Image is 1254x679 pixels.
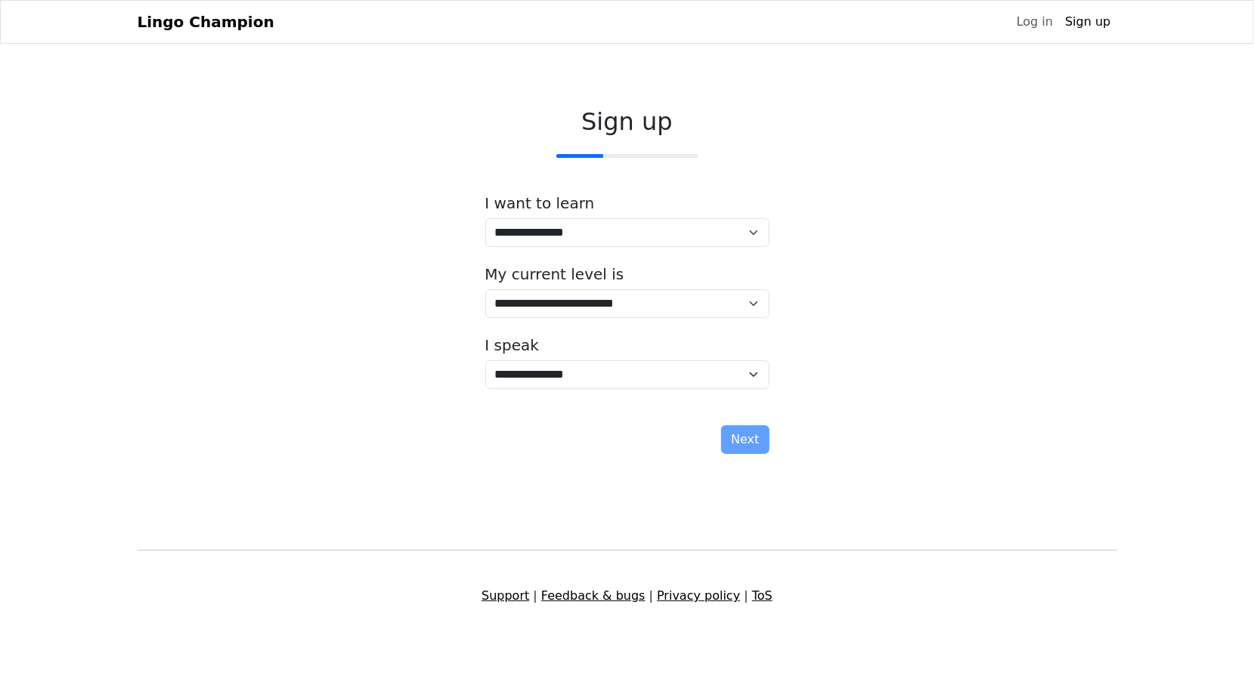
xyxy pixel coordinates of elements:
[138,7,274,37] a: Lingo Champion
[485,194,595,212] label: I want to learn
[752,588,773,603] a: ToS
[128,587,1126,605] div: | | |
[657,588,740,603] a: Privacy policy
[485,336,540,354] label: I speak
[541,588,646,603] a: Feedback & bugs
[1059,7,1116,37] a: Sign up
[485,107,769,136] h2: Sign up
[481,588,529,603] a: Support
[1011,7,1059,37] a: Log in
[485,265,624,283] label: My current level is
